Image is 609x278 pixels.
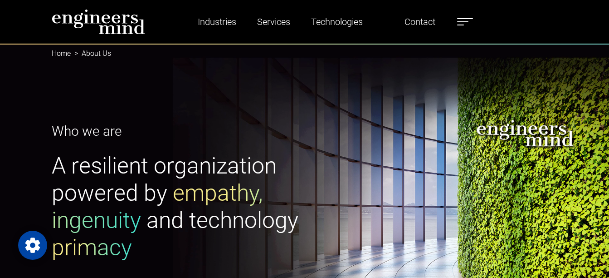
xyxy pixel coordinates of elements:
[194,11,240,32] a: Industries
[52,9,145,35] img: logo
[52,180,263,233] span: empathy, ingenuity
[52,44,558,64] nav: breadcrumb
[71,48,111,59] li: About Us
[401,11,439,32] a: Contact
[52,49,71,58] a: Home
[52,234,132,261] span: primacy
[52,152,299,261] h1: A resilient organization powered by and technology
[52,121,299,141] p: Who we are
[307,11,366,32] a: Technologies
[253,11,294,32] a: Services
